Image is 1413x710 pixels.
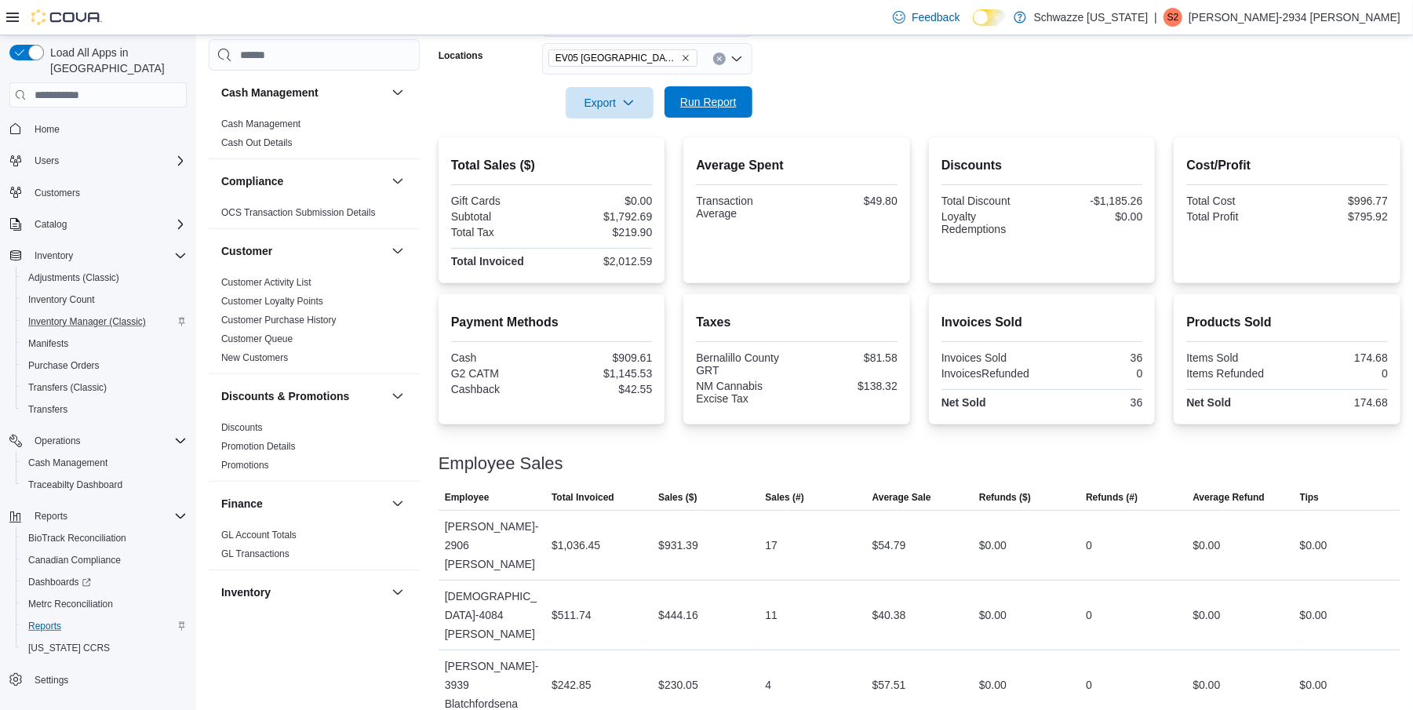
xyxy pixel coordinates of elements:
button: Adjustments (Classic) [16,267,193,289]
div: $0.00 [1193,536,1220,555]
div: Total Discount [941,195,1039,207]
h3: Employee Sales [439,454,563,473]
div: $0.00 [979,536,1007,555]
div: NM Cannabis Excise Tax [696,380,793,405]
a: Home [28,120,66,139]
button: Transfers [16,399,193,421]
span: Inventory [28,246,187,265]
a: Dashboards [16,571,193,593]
a: Purchase Orders [22,356,106,375]
div: $931.39 [658,536,698,555]
div: Bernalillo County GRT [696,351,793,377]
div: [DEMOGRAPHIC_DATA]-4084 [PERSON_NAME] [439,581,545,650]
span: Home [35,123,60,136]
a: Metrc Reconciliation [22,595,119,614]
div: 174.68 [1291,396,1388,409]
div: $40.38 [872,606,906,624]
span: Traceabilty Dashboard [28,479,122,491]
button: Discounts & Promotions [221,388,385,404]
div: $0.00 [1193,606,1220,624]
div: 0 [1086,606,1092,624]
div: $0.00 [1193,675,1220,694]
div: Subtotal [451,210,548,223]
div: Cash [451,351,548,364]
button: Reports [16,615,193,637]
span: Feedback [912,9,960,25]
button: Compliance [388,172,407,191]
a: New Customers [221,352,288,363]
div: $242.85 [552,675,592,694]
div: 11 [765,606,778,624]
button: Settings [3,668,193,691]
a: Customer Purchase History [221,315,337,326]
span: Reports [28,620,61,632]
div: Finance [209,526,420,570]
a: GL Transactions [221,548,290,559]
div: $81.58 [800,351,898,364]
button: Canadian Compliance [16,549,193,571]
span: Traceabilty Dashboard [22,475,187,494]
button: Inventory [221,584,385,600]
a: Transfers (Classic) [22,378,113,397]
span: BioTrack Reconciliation [28,532,126,544]
strong: Net Sold [1186,396,1231,409]
button: Inventory Manager (Classic) [16,311,193,333]
span: Tips [1300,491,1319,504]
div: 36 [1045,396,1142,409]
a: Traceabilty Dashboard [22,475,129,494]
span: Reports [22,617,187,635]
span: S2 [1167,8,1179,27]
div: 17 [765,536,778,555]
h2: Taxes [696,313,898,332]
span: Run Report [680,94,737,110]
button: Catalog [3,213,193,235]
button: Reports [28,507,74,526]
span: Catalog [35,218,67,231]
div: Transaction Average [696,195,793,220]
div: Total Cost [1186,195,1284,207]
a: Reports [22,617,67,635]
span: Average Sale [872,491,931,504]
span: Adjustments (Classic) [28,271,119,284]
button: Users [3,150,193,172]
button: Catalog [28,215,73,234]
span: GL Transactions [221,548,290,560]
div: $795.92 [1291,210,1388,223]
a: Feedback [887,2,966,33]
div: $2,012.59 [555,255,652,268]
a: Adjustments (Classic) [22,268,126,287]
span: Customer Activity List [221,276,311,289]
a: BioTrack Reconciliation [22,529,133,548]
a: Customer Activity List [221,277,311,288]
button: Discounts & Promotions [388,387,407,406]
span: Metrc Reconciliation [22,595,187,614]
button: Inventory [388,583,407,602]
span: Reports [28,507,187,526]
span: Promotion Details [221,440,296,453]
span: OCS Transaction Submission Details [221,206,376,219]
div: 0 [1291,367,1388,380]
span: GL Account Totals [221,529,297,541]
a: Discounts [221,422,263,433]
div: $996.77 [1291,195,1388,207]
h2: Products Sold [1186,313,1388,332]
div: Cashback [451,383,548,395]
span: Manifests [22,334,187,353]
label: Locations [439,49,483,62]
h2: Payment Methods [451,313,653,332]
div: -$1,185.26 [1045,195,1142,207]
button: Home [3,117,193,140]
div: 0 [1045,367,1142,380]
div: $1,145.53 [555,367,652,380]
button: Finance [388,494,407,513]
span: Washington CCRS [22,639,187,657]
span: Operations [28,431,187,450]
p: [PERSON_NAME]-2934 [PERSON_NAME] [1189,8,1400,27]
span: Manifests [28,337,68,350]
a: GL Account Totals [221,530,297,541]
div: Discounts & Promotions [209,418,420,481]
a: Dashboards [22,573,97,592]
h2: Discounts [941,156,1143,175]
button: Export [566,87,654,118]
span: Inventory [35,249,73,262]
